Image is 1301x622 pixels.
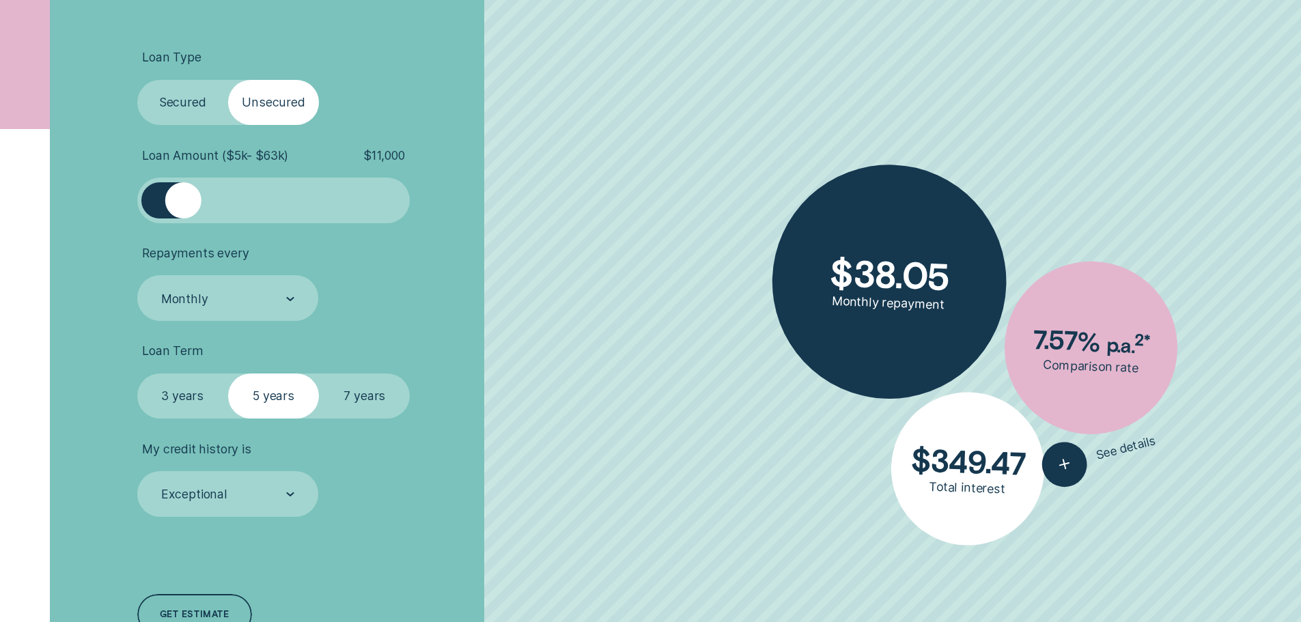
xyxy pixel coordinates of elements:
div: Monthly [161,291,208,306]
span: My credit history is [142,442,251,457]
span: Loan Term [142,343,203,358]
span: $ 11,000 [363,148,405,163]
span: Repayments every [142,246,249,261]
span: See details [1095,433,1158,463]
div: Exceptional [161,487,227,502]
span: Loan Type [142,50,201,65]
label: 3 years [137,373,228,419]
label: 5 years [228,373,319,419]
label: Unsecured [228,80,319,126]
label: 7 years [319,373,410,419]
span: Loan Amount ( $5k - $63k ) [142,148,288,163]
label: Secured [137,80,228,126]
button: See details [1037,419,1161,492]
